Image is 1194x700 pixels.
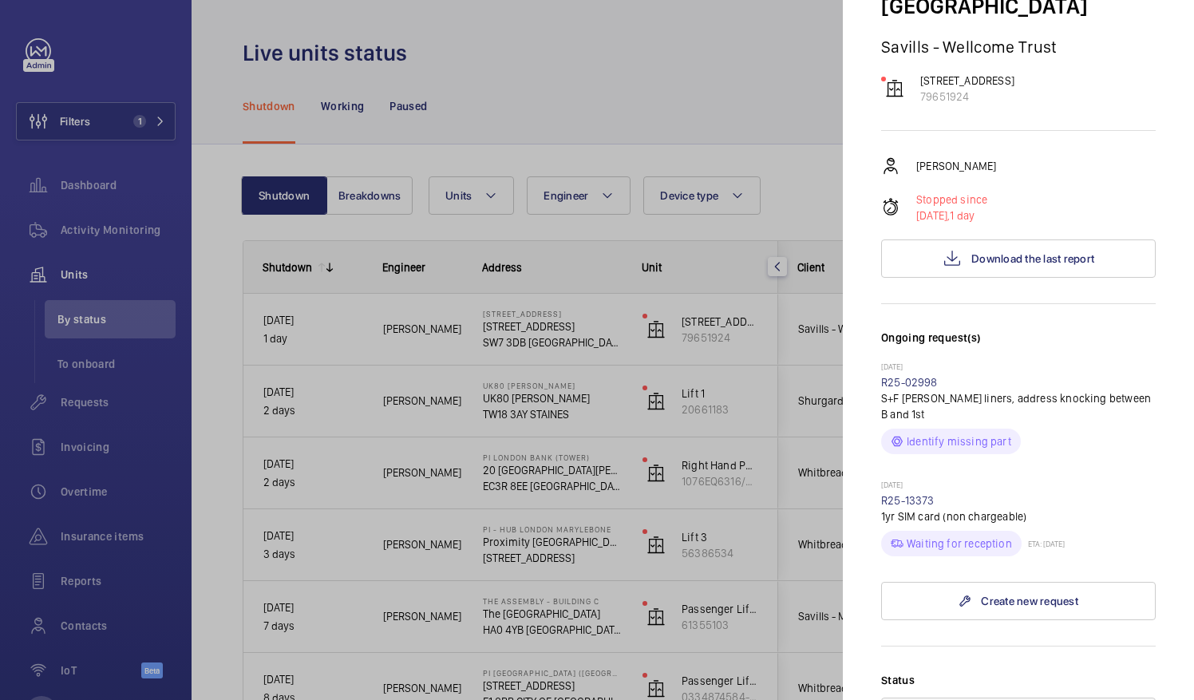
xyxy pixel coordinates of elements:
[907,433,1011,449] p: Identify missing part
[881,376,938,389] a: R25-02998
[881,508,1156,524] p: 1yr SIM card (non chargeable)
[881,239,1156,278] button: Download the last report
[920,89,1014,105] p: 79651924
[916,208,987,223] p: 1 day
[916,209,950,222] span: [DATE],
[881,582,1156,620] a: Create new request
[881,362,1156,374] p: [DATE]
[881,330,1156,362] h3: Ongoing request(s)
[881,37,1156,57] p: Savills - Wellcome Trust
[885,79,904,98] img: elevator.svg
[971,252,1094,265] span: Download the last report
[881,672,1156,688] label: Status
[916,192,987,208] p: Stopped since
[907,536,1012,552] p: Waiting for reception
[916,158,996,174] p: [PERSON_NAME]
[881,390,1156,422] p: S+F [PERSON_NAME] liners, address knocking between B and 1st
[881,480,1156,492] p: [DATE]
[881,494,935,507] a: R25-13373
[1022,539,1065,548] p: ETA: [DATE]
[920,73,1014,89] p: [STREET_ADDRESS]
